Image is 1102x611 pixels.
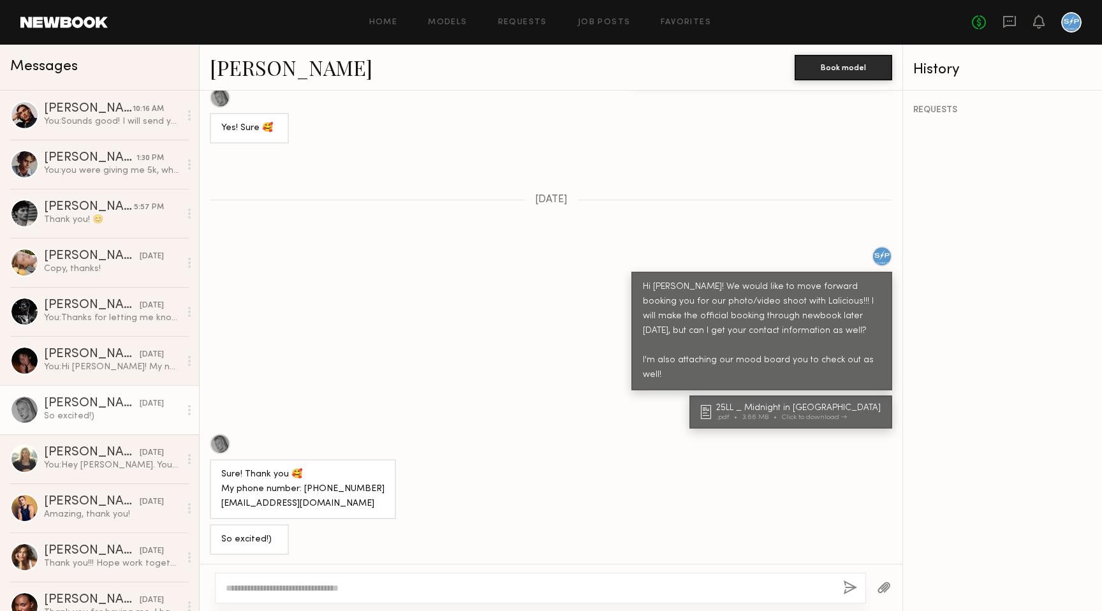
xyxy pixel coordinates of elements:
[44,103,133,115] div: [PERSON_NAME]
[716,404,885,413] div: 25LL _ Midnight in [GEOGRAPHIC_DATA]
[44,250,140,263] div: [PERSON_NAME]
[134,202,164,214] div: 5:57 PM
[140,251,164,263] div: [DATE]
[369,18,398,27] a: Home
[535,195,568,205] span: [DATE]
[428,18,467,27] a: Models
[44,201,134,214] div: [PERSON_NAME]
[44,312,180,324] div: You: Thanks for letting me know! We are set for the 24th, so that's okay. Appreciate it and good ...
[136,152,164,165] div: 1:30 PM
[643,280,881,383] div: Hi [PERSON_NAME]! We would like to move forward booking you for our photo/video shoot with Lalici...
[913,106,1092,115] div: REQUESTS
[44,496,140,508] div: [PERSON_NAME]
[44,545,140,557] div: [PERSON_NAME]
[10,59,78,74] span: Messages
[742,414,782,421] div: 3.66 MB
[221,121,277,136] div: Yes! Sure 🥰
[210,54,372,81] a: [PERSON_NAME]
[795,61,892,72] a: Book model
[140,447,164,459] div: [DATE]
[44,508,180,520] div: Amazing, thank you!
[44,594,140,607] div: [PERSON_NAME]
[498,18,547,27] a: Requests
[44,397,140,410] div: [PERSON_NAME]
[140,594,164,607] div: [DATE]
[44,557,180,570] div: Thank you!!! Hope work together again 💘
[44,299,140,312] div: [PERSON_NAME]
[44,459,180,471] div: You: Hey [PERSON_NAME]. Your schedule is probably packed, so I hope you get to see these messages...
[140,349,164,361] div: [DATE]
[221,467,385,512] div: Sure! Thank you 🥰 My phone number: [PHONE_NUMBER] [EMAIL_ADDRESS][DOMAIN_NAME]
[44,348,140,361] div: [PERSON_NAME]
[716,414,742,421] div: .pdf
[44,152,136,165] div: [PERSON_NAME]
[913,63,1092,77] div: History
[661,18,711,27] a: Favorites
[795,55,892,80] button: Book model
[701,404,885,421] a: 25LL _ Midnight in [GEOGRAPHIC_DATA].pdf3.66 MBClick to download
[782,414,847,421] div: Click to download
[44,446,140,459] div: [PERSON_NAME]
[578,18,631,27] a: Job Posts
[140,496,164,508] div: [DATE]
[133,103,164,115] div: 10:16 AM
[44,165,180,177] div: You: you were giving me 5k, which we can't afford.
[44,410,180,422] div: So excited!)
[140,545,164,557] div: [DATE]
[44,115,180,128] div: You: Sounds good! I will send you the contract and payment information. I will check with my acco...
[221,533,277,547] div: So excited!)
[44,214,180,226] div: Thank you! 😊
[140,300,164,312] div: [DATE]
[44,263,180,275] div: Copy, thanks!
[44,361,180,373] div: You: Hi [PERSON_NAME]! My name's [PERSON_NAME] and I'm the production coordinator at [PERSON_NAME...
[140,398,164,410] div: [DATE]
